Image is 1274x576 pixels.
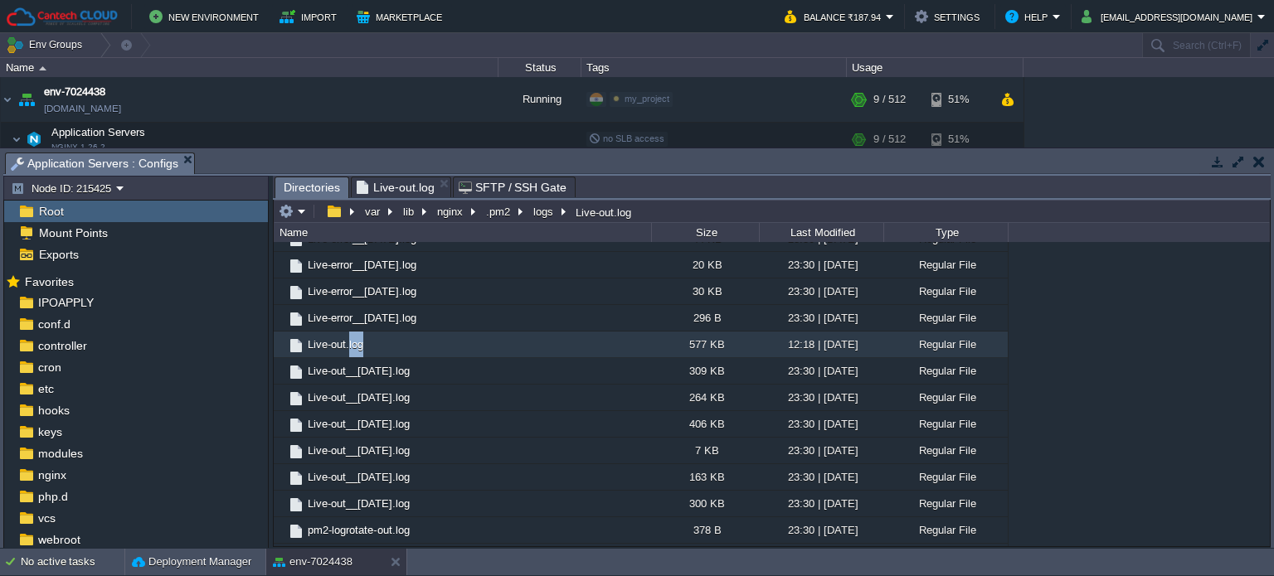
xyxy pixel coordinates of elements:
[357,177,435,197] span: Live-out.log
[287,469,305,487] img: AMDAwAAAACH5BAEAAAAALAAAAAABAAEAAAICRAEAOw==
[883,464,1008,490] div: Regular File
[50,126,148,138] a: Application ServersNGINX 1.26.2
[873,123,906,156] div: 9 / 512
[36,225,110,240] a: Mount Points
[22,274,76,289] span: Favorites
[36,247,81,262] span: Exports
[11,181,116,196] button: Node ID: 215425
[589,133,664,143] span: no SLB access
[35,381,56,396] span: etc
[305,258,419,272] a: Live-error__[DATE].log
[883,517,1008,543] div: Regular File
[274,491,287,516] img: AMDAwAAAACH5BAEAAAAALAAAAAABAAEAAAICRAEAOw==
[1005,7,1053,27] button: Help
[498,77,581,122] div: Running
[44,100,121,117] a: [DOMAIN_NAME]
[287,257,305,275] img: AMDAwAAAACH5BAEAAAAALAAAAAABAAEAAAICRAEAOw==
[759,358,883,384] div: 23:30 | [DATE]
[35,338,90,353] a: controller
[132,554,251,570] button: Deployment Manager
[759,491,883,516] div: 23:30 | [DATE]
[6,33,88,56] button: Env Groups
[401,204,418,219] button: lib
[1,77,14,122] img: AMDAwAAAACH5BAEAAAAALAAAAAABAAEAAAICRAEAOw==
[883,438,1008,463] div: Regular File
[305,523,412,537] span: pm2-logrotate-out.log
[35,295,96,310] a: IPOAPPLY
[883,278,1008,304] div: Regular File
[582,58,846,77] div: Tags
[274,200,1270,223] input: Click to enter the path
[275,223,651,242] div: Name
[883,358,1008,384] div: Regular File
[35,360,64,375] a: cron
[651,358,759,384] div: 309 KB
[287,416,305,434] img: AMDAwAAAACH5BAEAAAAALAAAAAABAAEAAAICRAEAOw==
[274,517,287,543] img: AMDAwAAAACH5BAEAAAAALAAAAAABAAEAAAICRAEAOw==
[305,337,366,351] a: Live-out.log
[274,252,287,278] img: AMDAwAAAACH5BAEAAAAALAAAAAABAAEAAAICRAEAOw==
[305,443,412,457] a: Live-out__[DATE].log
[35,424,65,439] span: keys
[759,517,883,543] div: 23:30 | [DATE]
[35,489,71,504] a: php.d
[873,77,906,122] div: 9 / 512
[651,305,759,331] div: 296 B
[51,143,105,152] span: NGINX 1.26.2
[35,532,83,547] a: webroot
[651,411,759,437] div: 406 KB
[274,332,287,357] img: AMDAwAAAACH5BAEAAAAALAAAAAABAAEAAAICRAEAOw==
[931,123,985,156] div: 51%
[12,123,22,156] img: AMDAwAAAACH5BAEAAAAALAAAAAABAAEAAAICRAEAOw==
[651,278,759,304] div: 30 KB
[35,446,85,461] a: modules
[274,411,287,437] img: AMDAwAAAACH5BAEAAAAALAAAAAABAAEAAAICRAEAOw==
[305,311,419,325] span: Live-error__[DATE].log
[651,491,759,516] div: 300 KB
[759,252,883,278] div: 23:30 | [DATE]
[305,417,412,431] a: Live-out__[DATE].log
[287,363,305,381] img: AMDAwAAAACH5BAEAAAAALAAAAAABAAEAAAICRAEAOw==
[274,278,287,304] img: AMDAwAAAACH5BAEAAAAALAAAAAABAAEAAAICRAEAOw==
[149,7,264,27] button: New Environment
[35,317,73,332] a: conf.d
[287,310,305,328] img: AMDAwAAAACH5BAEAAAAALAAAAAABAAEAAAICRAEAOw==
[274,438,287,463] img: AMDAwAAAACH5BAEAAAAALAAAAAABAAEAAAICRAEAOw==
[351,177,451,197] li: /var/lib/nginx/.pm2/logs/Live-out.log
[459,177,567,197] span: SFTP / SSH Gate
[35,511,58,525] a: vcs
[305,284,419,298] a: Live-error__[DATE].log
[305,496,412,511] a: Live-out__[DATE].log
[35,467,69,482] a: nginx
[274,358,287,384] img: AMDAwAAAACH5BAEAAAAALAAAAAABAAEAAAICRAEAOw==
[571,205,631,219] div: Live-out.log
[653,223,759,242] div: Size
[761,223,883,242] div: Last Modified
[305,470,412,484] a: Live-out__[DATE].log
[883,252,1008,278] div: Regular File
[625,94,669,104] span: my_project
[280,7,342,27] button: Import
[499,58,581,77] div: Status
[435,204,467,219] button: nginx
[287,443,305,461] img: AMDAwAAAACH5BAEAAAAALAAAAAABAAEAAAICRAEAOw==
[284,177,340,198] span: Directories
[931,77,985,122] div: 51%
[274,464,287,490] img: AMDAwAAAACH5BAEAAAAALAAAAAABAAEAAAICRAEAOw==
[287,522,305,540] img: AMDAwAAAACH5BAEAAAAALAAAAAABAAEAAAICRAEAOw==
